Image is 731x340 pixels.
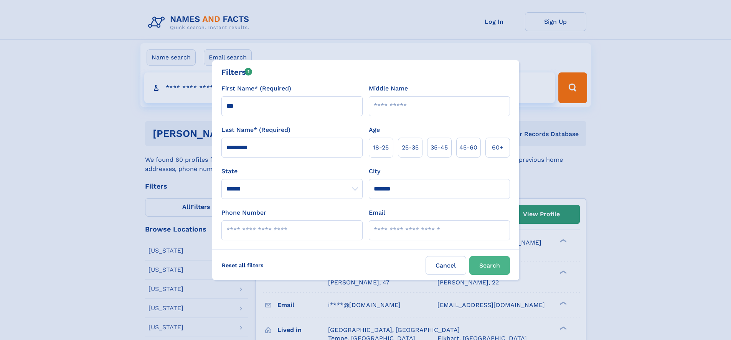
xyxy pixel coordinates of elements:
[217,256,269,274] label: Reset all filters
[369,208,385,217] label: Email
[369,125,380,135] label: Age
[469,256,510,275] button: Search
[221,167,363,176] label: State
[373,143,389,152] span: 18‑25
[221,84,291,93] label: First Name* (Required)
[221,208,266,217] label: Phone Number
[459,143,477,152] span: 45‑60
[492,143,503,152] span: 60+
[221,66,252,78] div: Filters
[402,143,419,152] span: 25‑35
[221,125,290,135] label: Last Name* (Required)
[369,84,408,93] label: Middle Name
[426,256,466,275] label: Cancel
[369,167,380,176] label: City
[431,143,448,152] span: 35‑45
